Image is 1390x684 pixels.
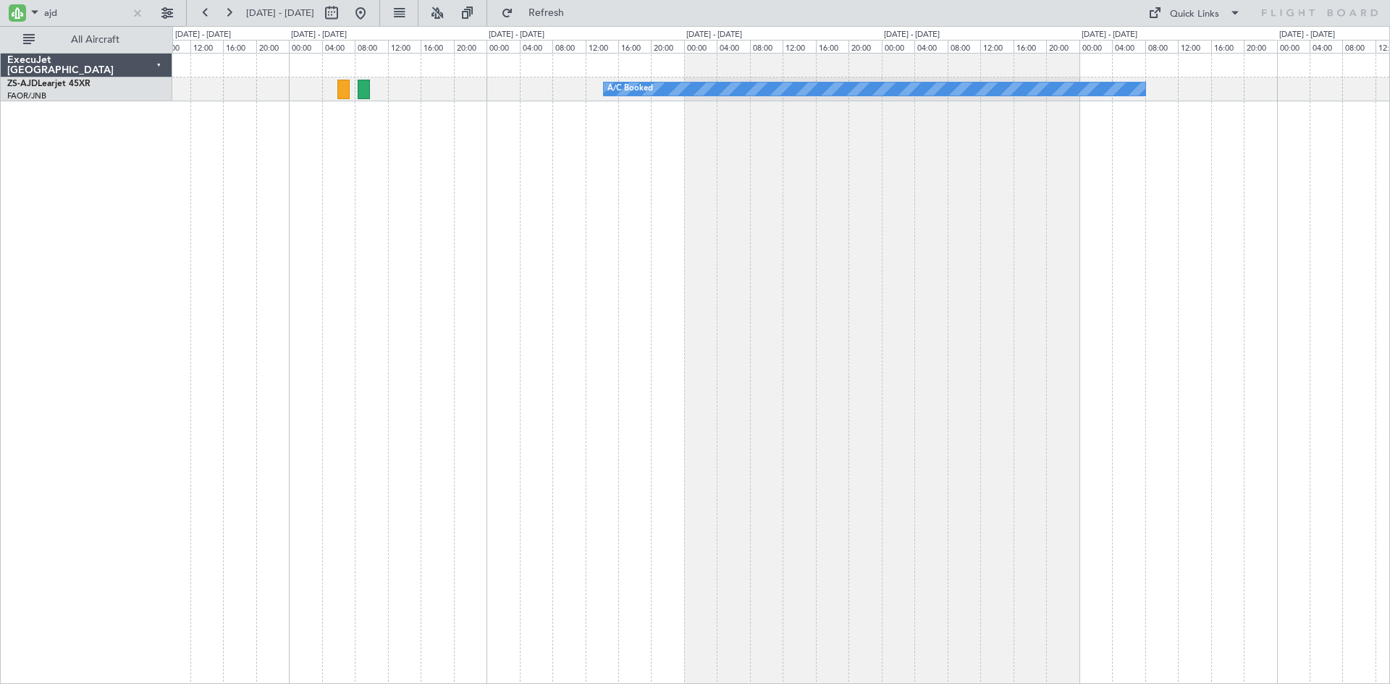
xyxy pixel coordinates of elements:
div: [DATE] - [DATE] [175,29,231,41]
div: 16:00 [421,40,453,53]
div: 04:00 [322,40,355,53]
div: 20:00 [848,40,881,53]
div: 04:00 [1310,40,1342,53]
div: [DATE] - [DATE] [291,29,347,41]
div: 00:00 [1079,40,1112,53]
div: 04:00 [717,40,749,53]
a: ZS-AJDLearjet 45XR [7,80,90,88]
div: [DATE] - [DATE] [884,29,940,41]
div: 08:00 [355,40,387,53]
div: 12:00 [783,40,815,53]
div: 16:00 [816,40,848,53]
div: 08:00 [552,40,585,53]
div: Quick Links [1170,7,1219,22]
div: 12:00 [190,40,223,53]
div: 12:00 [586,40,618,53]
div: 00:00 [882,40,914,53]
div: 04:00 [914,40,947,53]
div: 16:00 [223,40,256,53]
button: Quick Links [1141,1,1248,25]
div: 00:00 [289,40,321,53]
div: 12:00 [980,40,1013,53]
a: FAOR/JNB [7,90,46,101]
div: 00:00 [486,40,519,53]
div: 20:00 [651,40,683,53]
div: 08:00 [750,40,783,53]
div: 08:00 [157,40,190,53]
div: [DATE] - [DATE] [489,29,544,41]
span: [DATE] - [DATE] [246,7,314,20]
button: Refresh [494,1,581,25]
div: 12:00 [388,40,421,53]
span: ZS-AJD [7,80,38,88]
div: 20:00 [1046,40,1079,53]
span: Refresh [516,8,577,18]
input: A/C (Reg. or Type) [44,2,127,24]
div: 04:00 [1112,40,1145,53]
div: 20:00 [256,40,289,53]
div: [DATE] - [DATE] [1082,29,1137,41]
div: 20:00 [454,40,486,53]
div: 16:00 [1014,40,1046,53]
div: 08:00 [948,40,980,53]
div: 08:00 [1145,40,1178,53]
span: All Aircraft [38,35,153,45]
button: All Aircraft [16,28,157,51]
div: 16:00 [1211,40,1244,53]
div: 20:00 [1244,40,1276,53]
div: 08:00 [1342,40,1375,53]
div: A/C Booked [607,78,653,100]
div: 12:00 [1178,40,1210,53]
div: 00:00 [684,40,717,53]
div: [DATE] - [DATE] [686,29,742,41]
div: 00:00 [1277,40,1310,53]
div: [DATE] - [DATE] [1279,29,1335,41]
div: 16:00 [618,40,651,53]
div: 04:00 [520,40,552,53]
